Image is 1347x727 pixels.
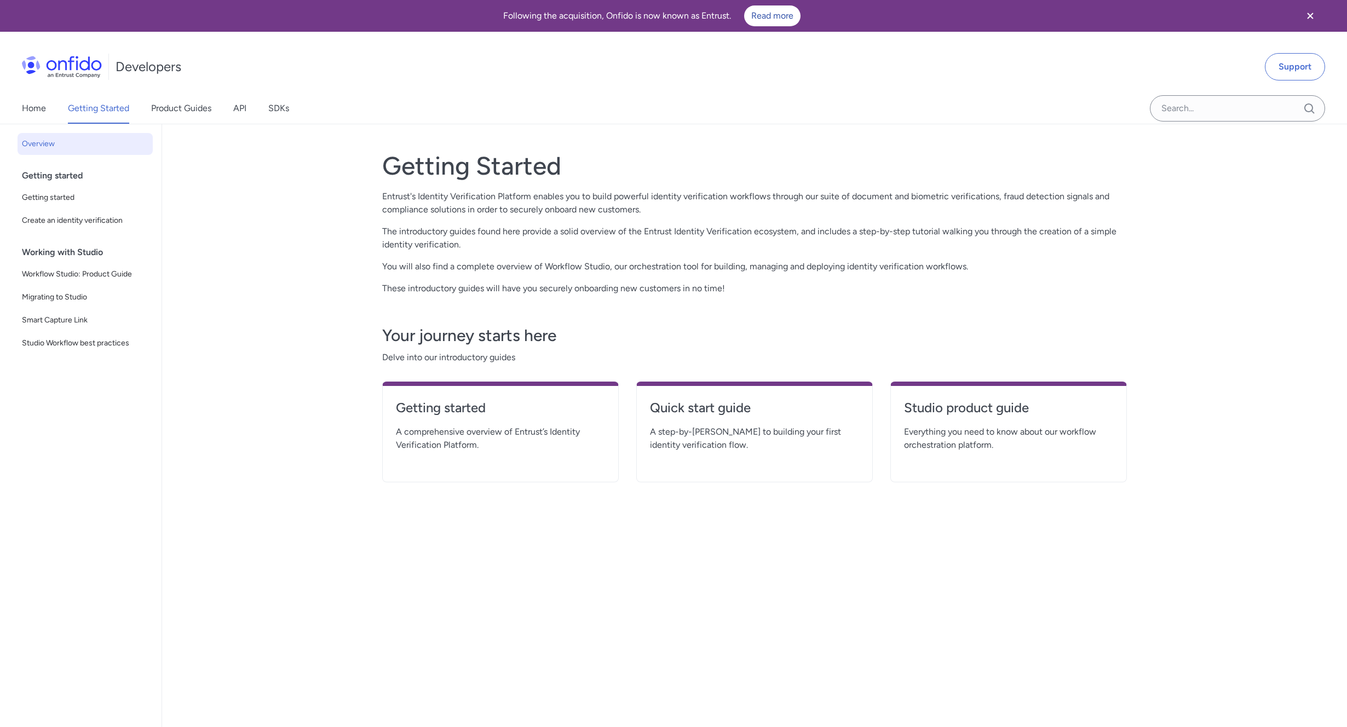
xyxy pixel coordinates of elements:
input: Onfido search input field [1150,95,1325,122]
p: You will also find a complete overview of Workflow Studio, our orchestration tool for building, m... [382,260,1127,273]
div: Following the acquisition, Onfido is now known as Entrust. [13,5,1290,26]
a: Workflow Studio: Product Guide [18,263,153,285]
a: Getting started [396,399,605,425]
a: SDKs [268,93,289,124]
span: Migrating to Studio [22,291,148,304]
span: A step-by-[PERSON_NAME] to building your first identity verification flow. [650,425,859,452]
p: Entrust's Identity Verification Platform enables you to build powerful identity verification work... [382,190,1127,216]
div: Getting started [22,165,157,187]
span: Everything you need to know about our workflow orchestration platform. [904,425,1113,452]
span: Smart Capture Link [22,314,148,327]
p: These introductory guides will have you securely onboarding new customers in no time! [382,282,1127,295]
a: Read more [744,5,801,26]
a: API [233,93,246,124]
h4: Studio product guide [904,399,1113,417]
span: Workflow Studio: Product Guide [22,268,148,281]
span: Create an identity verification [22,214,148,227]
h4: Getting started [396,399,605,417]
a: Support [1265,53,1325,80]
a: Getting started [18,187,153,209]
a: Smart Capture Link [18,309,153,331]
img: Onfido Logo [22,56,102,78]
a: Migrating to Studio [18,286,153,308]
div: Working with Studio [22,241,157,263]
svg: Close banner [1304,9,1317,22]
h4: Quick start guide [650,399,859,417]
span: A comprehensive overview of Entrust’s Identity Verification Platform. [396,425,605,452]
h3: Your journey starts here [382,325,1127,347]
a: Studio product guide [904,399,1113,425]
h1: Getting Started [382,151,1127,181]
a: Home [22,93,46,124]
a: Getting Started [68,93,129,124]
a: Overview [18,133,153,155]
button: Close banner [1290,2,1331,30]
p: The introductory guides found here provide a solid overview of the Entrust Identity Verification ... [382,225,1127,251]
span: Studio Workflow best practices [22,337,148,350]
span: Overview [22,137,148,151]
a: Quick start guide [650,399,859,425]
a: Create an identity verification [18,210,153,232]
span: Getting started [22,191,148,204]
span: Delve into our introductory guides [382,351,1127,364]
h1: Developers [116,58,181,76]
a: Product Guides [151,93,211,124]
a: Studio Workflow best practices [18,332,153,354]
